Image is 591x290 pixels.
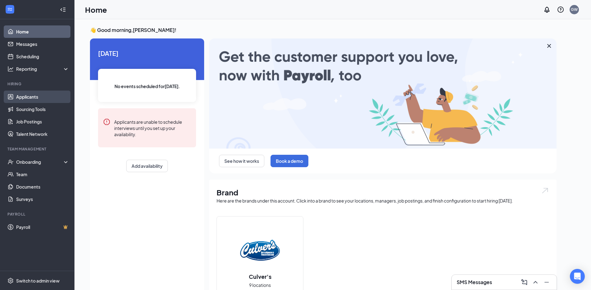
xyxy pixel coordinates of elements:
[16,38,69,50] a: Messages
[217,198,549,204] div: Here are the brands under this account. Click into a brand to see your locations, managers, job p...
[16,128,69,140] a: Talent Network
[16,66,69,72] div: Reporting
[249,282,271,288] span: 9 locations
[16,91,69,103] a: Applicants
[531,277,540,287] button: ChevronUp
[16,50,69,63] a: Scheduling
[521,279,528,286] svg: ComposeMessage
[16,115,69,128] a: Job Postings
[543,6,551,13] svg: Notifications
[85,4,107,15] h1: Home
[16,181,69,193] a: Documents
[98,48,196,58] span: [DATE]
[16,193,69,205] a: Surveys
[519,277,529,287] button: ComposeMessage
[219,155,264,167] button: See how it works
[16,221,69,233] a: PayrollCrown
[126,160,168,172] button: Add availability
[114,118,191,137] div: Applicants are unable to schedule interviews until you set up your availability.
[545,42,553,50] svg: Cross
[570,269,585,284] div: Open Intercom Messenger
[7,146,68,152] div: Team Management
[114,83,180,90] span: No events scheduled for [DATE] .
[16,25,69,38] a: Home
[16,278,60,284] div: Switch to admin view
[7,6,13,12] svg: WorkstreamLogo
[209,38,557,149] img: payroll-large.gif
[16,159,64,165] div: Onboarding
[240,230,280,270] img: Culver's
[217,187,549,198] h1: Brand
[271,155,308,167] button: Book a demo
[542,277,552,287] button: Minimize
[60,7,66,13] svg: Collapse
[103,118,110,126] svg: Error
[7,66,14,72] svg: Analysis
[7,278,14,284] svg: Settings
[90,27,557,33] h3: 👋 Good morning, [PERSON_NAME] !
[543,279,550,286] svg: Minimize
[243,273,278,280] h2: Culver's
[457,279,492,286] h3: SMS Messages
[541,187,549,194] img: open.6027fd2a22e1237b5b06.svg
[557,6,564,13] svg: QuestionInfo
[7,159,14,165] svg: UserCheck
[7,81,68,87] div: Hiring
[16,168,69,181] a: Team
[571,7,578,12] div: GW
[7,212,68,217] div: Payroll
[16,103,69,115] a: Sourcing Tools
[532,279,539,286] svg: ChevronUp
